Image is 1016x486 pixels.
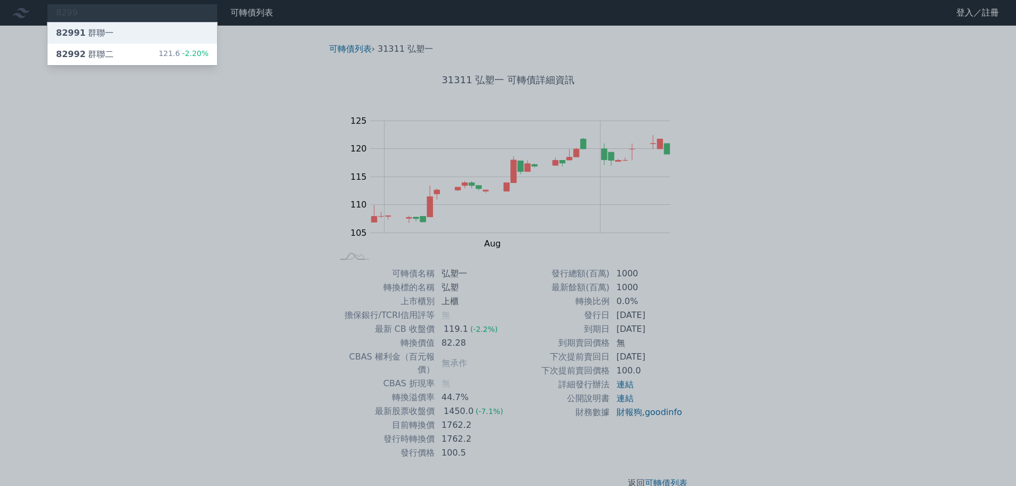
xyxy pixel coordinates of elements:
[180,49,209,58] span: -2.20%
[158,48,209,61] div: 121.6
[56,27,114,39] div: 群聯一
[56,49,86,59] span: 82992
[56,48,114,61] div: 群聯二
[56,28,86,38] span: 82991
[47,22,217,44] a: 82991群聯一
[47,44,217,65] a: 82992群聯二 121.6-2.20%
